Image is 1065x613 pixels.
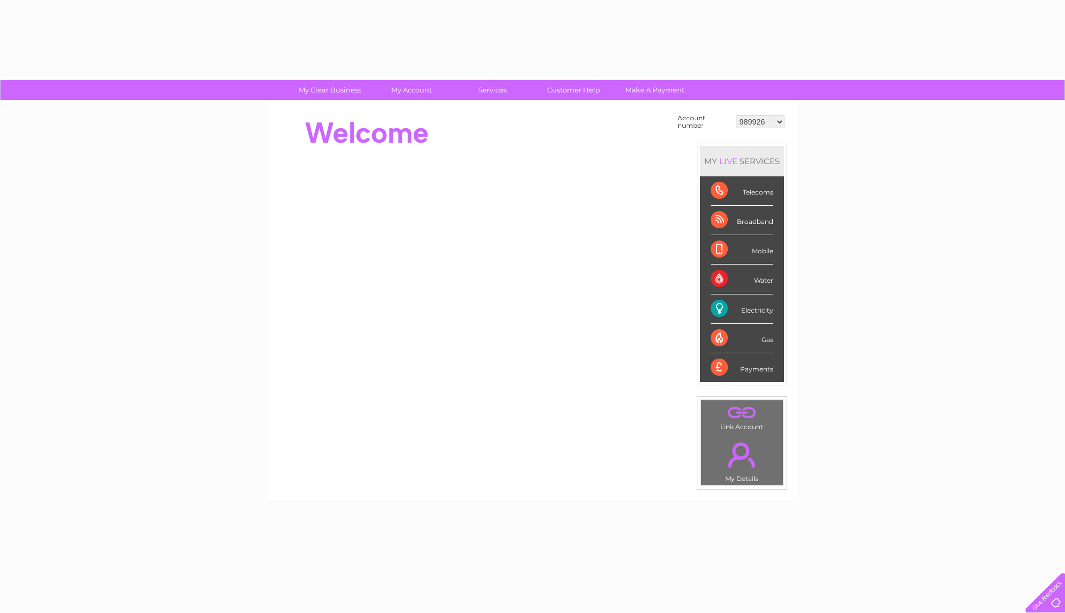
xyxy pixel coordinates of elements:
[717,156,740,166] div: LIVE
[711,353,773,382] div: Payments
[286,80,374,100] a: My Clear Business
[711,235,773,265] div: Mobile
[701,400,783,433] td: Link Account
[711,206,773,235] div: Broadband
[711,294,773,324] div: Electricity
[675,112,733,132] td: Account number
[700,146,784,176] div: MY SERVICES
[448,80,537,100] a: Services
[530,80,618,100] a: Customer Help
[704,436,780,474] a: .
[701,433,783,486] td: My Details
[711,324,773,353] div: Gas
[711,265,773,294] div: Water
[367,80,455,100] a: My Account
[711,176,773,206] div: Telecoms
[704,403,780,422] a: .
[611,80,699,100] a: Make A Payment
